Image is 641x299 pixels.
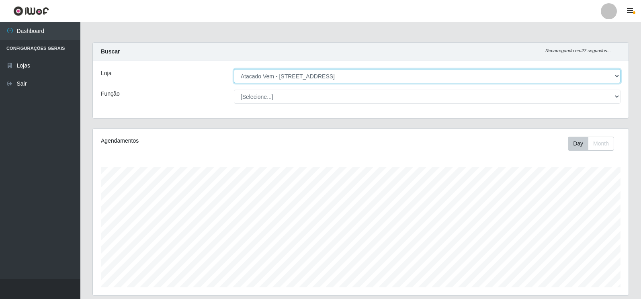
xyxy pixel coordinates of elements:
[568,137,614,151] div: First group
[13,6,49,16] img: CoreUI Logo
[568,137,621,151] div: Toolbar with button groups
[101,69,111,78] label: Loja
[545,48,611,53] i: Recarregando em 27 segundos...
[568,137,588,151] button: Day
[101,137,310,145] div: Agendamentos
[101,48,120,55] strong: Buscar
[588,137,614,151] button: Month
[101,90,120,98] label: Função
